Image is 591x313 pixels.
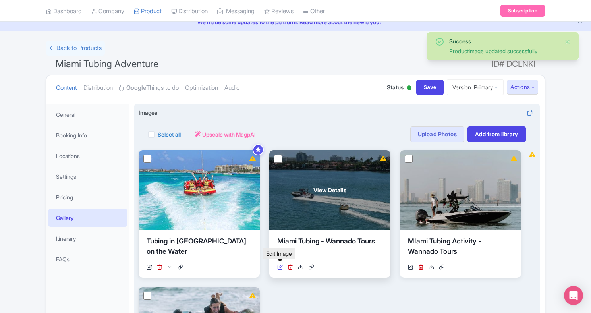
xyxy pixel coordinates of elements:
a: We made some updates to the platform. Read more about the new layout [5,18,586,26]
a: Add from library [467,126,526,142]
div: Open Intercom Messenger [564,286,583,305]
span: Miami Tubing Adventure [56,58,158,70]
button: Close [564,37,571,46]
a: Booking Info [48,126,127,144]
a: Subscription [500,5,545,17]
a: General [48,106,127,124]
label: Select all [158,130,181,139]
a: Pricing [48,188,127,206]
a: Version: Primary [447,79,504,95]
div: ProductImage updated successfully [449,47,558,55]
a: Upload Photos [410,126,464,142]
a: FAQs [48,250,127,268]
a: Content [56,75,77,100]
div: MIami Tubing Activity - Wannado Tours [408,236,513,260]
a: Itinerary [48,230,127,247]
div: Miami Tubing - Wannado Tours [277,236,382,260]
a: ← Back to Products [46,41,105,56]
div: Success [449,37,558,45]
span: Images [139,108,157,117]
div: Active [405,82,413,95]
a: View Details [269,150,390,230]
span: ID# DCLNKI [492,56,535,72]
strong: Google [126,83,146,93]
input: Save [416,80,444,95]
a: GoogleThings to do [119,75,179,100]
a: Distribution [83,75,113,100]
a: Optimization [185,75,218,100]
button: Actions [507,80,538,95]
span: View Details [313,186,346,194]
a: Audio [224,75,239,100]
a: Gallery [48,209,127,227]
a: Settings [48,168,127,185]
span: Status [387,83,404,91]
a: Locations [48,147,127,165]
a: Upscale with MagpAI [195,130,256,139]
span: Upscale with MagpAI [202,130,256,139]
div: Tubing in [GEOGRAPHIC_DATA] on the Water [147,236,252,260]
div: Edit Image [263,248,295,259]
